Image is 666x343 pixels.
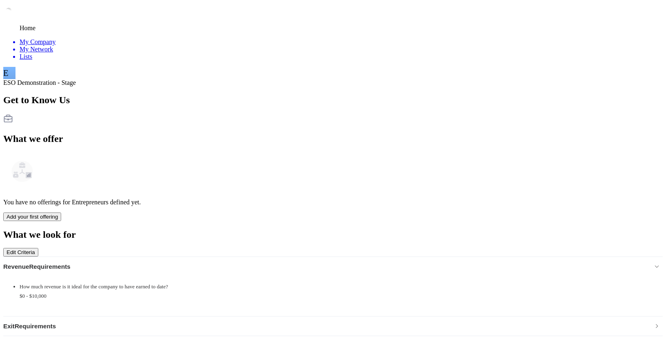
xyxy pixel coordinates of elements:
[3,95,663,106] h2: Get to Know Us
[20,293,46,299] span: $0 - $10,000
[3,114,13,124] img: Icon - briefcase
[7,249,35,255] span: Edit Criteria
[20,282,663,291] div: How much revenue is it ideal for the company to have earned to date?
[15,323,56,330] span: Requirements
[3,67,663,86] div: EESO Demonstration - Stage
[3,257,663,277] button: RevenueRequirements
[3,212,61,221] button: Add your first offering
[3,3,41,16] img: VIRAL Logo
[3,79,76,86] span: ESO Demonstration - Stage
[20,38,663,46] a: My Company
[3,69,9,77] span: E
[3,316,56,336] h3: Exit
[3,133,663,144] h2: What we offer
[3,257,71,277] h3: Revenue
[3,277,663,316] div: RevenueRequirements
[20,46,663,53] a: My Network
[3,248,38,257] button: Edit Criteria
[29,263,70,270] span: Requirements
[20,53,32,60] a: Lists
[3,199,663,206] p: You have no offerings for Entrepreneurs defined yet.
[3,316,663,336] button: ExitRequirements
[20,38,55,45] a: My Company
[20,46,53,53] a: My Network
[7,214,58,220] span: Add your first offering
[20,53,663,60] a: Lists
[3,229,663,240] h2: What we look for
[20,24,663,32] p: Home
[3,153,41,190] img: Icon - empty-state/offerings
